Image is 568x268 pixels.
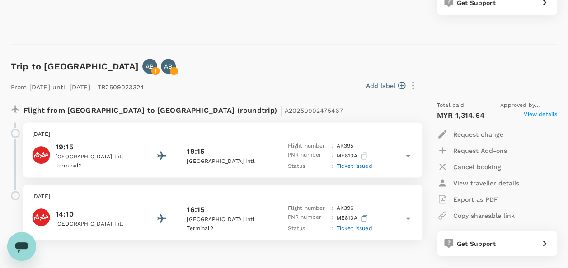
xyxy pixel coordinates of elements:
[11,77,144,93] p: From [DATE] until [DATE] TR2509023324
[56,219,137,228] p: [GEOGRAPHIC_DATA] Intl
[279,103,282,116] span: |
[331,141,333,150] p: :
[287,224,327,233] p: Status
[285,106,343,114] span: A20250902475467
[11,59,139,73] h6: Trip to [GEOGRAPHIC_DATA]
[331,213,333,224] p: :
[500,101,557,110] span: Approved by
[187,215,268,224] p: [GEOGRAPHIC_DATA] Intl
[23,101,343,117] p: Flight from [GEOGRAPHIC_DATA] to [GEOGRAPHIC_DATA] (roundtrip)
[337,203,354,213] p: AK 396
[337,213,370,224] p: ME813A
[457,240,496,247] span: Get Support
[337,150,370,162] p: ME813A
[437,110,484,120] p: MYR 1,314.64
[437,126,503,142] button: Request change
[287,213,327,224] p: PNR number
[331,162,333,171] p: :
[437,158,501,175] button: Cancel booking
[453,129,503,139] p: Request change
[331,150,333,162] p: :
[32,129,413,139] p: [DATE]
[287,150,327,162] p: PNR number
[56,141,137,152] p: 19:15
[287,162,327,171] p: Status
[437,207,515,223] button: Copy shareable link
[453,178,519,187] p: View traveller details
[366,81,405,90] button: Add label
[32,208,50,226] img: AirAsia
[331,224,333,233] p: :
[437,101,465,110] span: Total paid
[437,142,507,158] button: Request Add-ons
[56,208,137,219] p: 14:10
[337,162,372,169] span: Ticket issued
[437,175,519,191] button: View traveller details
[524,110,557,120] span: View details
[32,146,50,164] img: AirAsia
[287,203,327,213] p: Flight number
[56,152,137,161] p: [GEOGRAPHIC_DATA] Intl
[453,211,515,220] p: Copy shareable link
[187,157,268,166] p: [GEOGRAPHIC_DATA] Intl
[56,161,137,170] p: Terminal 2
[337,141,354,150] p: AK 395
[331,203,333,213] p: :
[7,232,36,261] iframe: Button to launch messaging window
[287,141,327,150] p: Flight number
[453,146,507,155] p: Request Add-ons
[32,192,413,201] p: [DATE]
[93,80,95,92] span: |
[164,61,172,70] p: AB
[187,146,204,157] p: 19:15
[187,204,204,215] p: 16:15
[337,225,372,231] span: Ticket issued
[437,191,498,207] button: Export as PDF
[187,224,268,233] p: Terminal 2
[146,61,154,70] p: AB
[453,194,498,203] p: Export as PDF
[453,162,501,171] p: Cancel booking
